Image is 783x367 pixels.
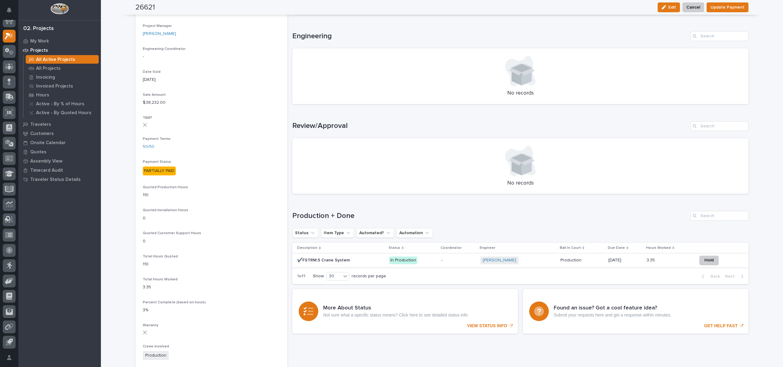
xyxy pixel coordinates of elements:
[704,257,714,264] span: Hold
[143,54,280,60] p: -
[668,5,676,10] span: Edit
[143,144,154,150] a: 50/50
[30,149,46,155] p: Quotes
[441,258,475,263] p: -
[36,92,49,98] p: Hours
[297,245,317,251] p: Description
[24,73,101,81] a: Invoicing
[143,208,188,212] span: Quoted Installation Hours
[690,31,748,41] input: Search
[292,289,518,334] a: VIEW STATUS INFO
[24,55,101,64] a: All Active Projects
[323,313,467,318] p: Not sure what a specific status means? Click here to see detailed status info
[321,228,354,238] button: Item Type
[24,82,101,90] a: Invoiced Projects
[18,166,101,175] a: Timecard Audit
[24,108,101,117] a: Active - By Quoted Hours
[467,323,507,328] p: VIEW STATUS INFO
[707,274,720,279] span: Back
[143,185,188,189] span: Quoted Production Hours
[143,192,280,198] p: 110
[135,3,155,12] h2: 26621
[690,121,748,131] input: Search
[722,274,748,279] button: Next
[143,70,161,74] span: Date Sold
[143,238,280,245] p: 0
[686,4,700,11] span: Cancel
[143,31,176,37] a: [PERSON_NAME]
[292,253,748,267] tr: ✔️FSTRM.5 Crane System✔️FSTRM.5 Crane System In Production-[PERSON_NAME] ProductionProduction [DA...
[30,159,62,164] p: Assembly View
[300,90,741,97] p: No records
[18,147,101,156] a: Quotes
[143,167,176,175] div: PARTIALLY PAID
[608,245,625,251] p: Due Date
[8,7,16,17] div: Notifications
[352,274,386,279] p: records per page
[143,278,178,281] span: Total Hours Worked
[143,99,280,106] p: $ 38,232.00
[690,211,748,221] input: Search
[300,180,741,187] p: No records
[30,122,51,127] p: Travelers
[143,301,206,304] span: Percent Complete (based on hours)
[143,93,166,97] span: Sale Amount
[725,274,738,279] span: Next
[18,129,101,138] a: Customers
[292,212,688,220] h1: Production + Done
[480,245,495,251] p: Engineer
[18,156,101,166] a: Assembly View
[36,101,84,107] p: Active - By % of Hours
[292,228,319,238] button: Status
[647,257,656,263] p: 3.35
[711,4,744,11] span: Update Payment
[18,138,101,147] a: Onsite Calendar
[143,116,152,120] span: T&M?
[18,46,101,55] a: Projects
[143,231,201,235] span: Quoted Customer Support Hours
[36,66,61,71] p: All Projects
[389,245,400,251] p: Status
[18,175,101,184] a: Traveler Status Details
[143,215,280,222] p: 0
[397,228,433,238] button: Automation
[143,284,280,290] p: 3.35
[143,47,186,51] span: Engineering Coordinator
[523,289,748,334] a: GET HELP FAST
[554,305,671,312] h3: Found an issue? Got a cool feature idea?
[30,140,66,146] p: Onsite Calendar
[697,274,722,279] button: Back
[356,228,394,238] button: Automated?
[50,3,68,14] img: Workspace Logo
[682,2,704,12] button: Cancel
[560,245,581,251] p: Ball In Court
[646,245,671,251] p: Hours Worked
[18,120,101,129] a: Travelers
[36,110,91,116] p: Active - By Quoted Hours
[143,255,178,258] span: Total Hours Quoted
[143,345,169,348] span: Crews Involved
[143,137,171,141] span: Payment Terms
[327,273,341,279] div: 30
[143,261,280,268] p: 110
[30,131,54,137] p: Customers
[30,48,48,53] p: Projects
[704,323,737,328] p: GET HELP FAST
[36,84,73,89] p: Invoiced Projects
[560,257,583,263] p: Production
[36,57,75,62] p: All Active Projects
[18,36,101,46] a: My Work
[292,122,688,130] h1: Review/Approval
[143,160,171,164] span: Payment Status
[699,256,719,265] button: Hold
[24,64,101,73] a: All Projects
[143,351,169,360] span: Production
[658,2,680,12] button: Edit
[24,91,101,99] a: Hours
[24,99,101,108] a: Active - By % of Hours
[554,313,671,318] p: Submit your requests here and get a response within minutes.
[143,324,158,327] span: Warranty
[389,257,417,264] div: In Production
[297,257,351,263] p: ✔️FSTRM.5 Crane System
